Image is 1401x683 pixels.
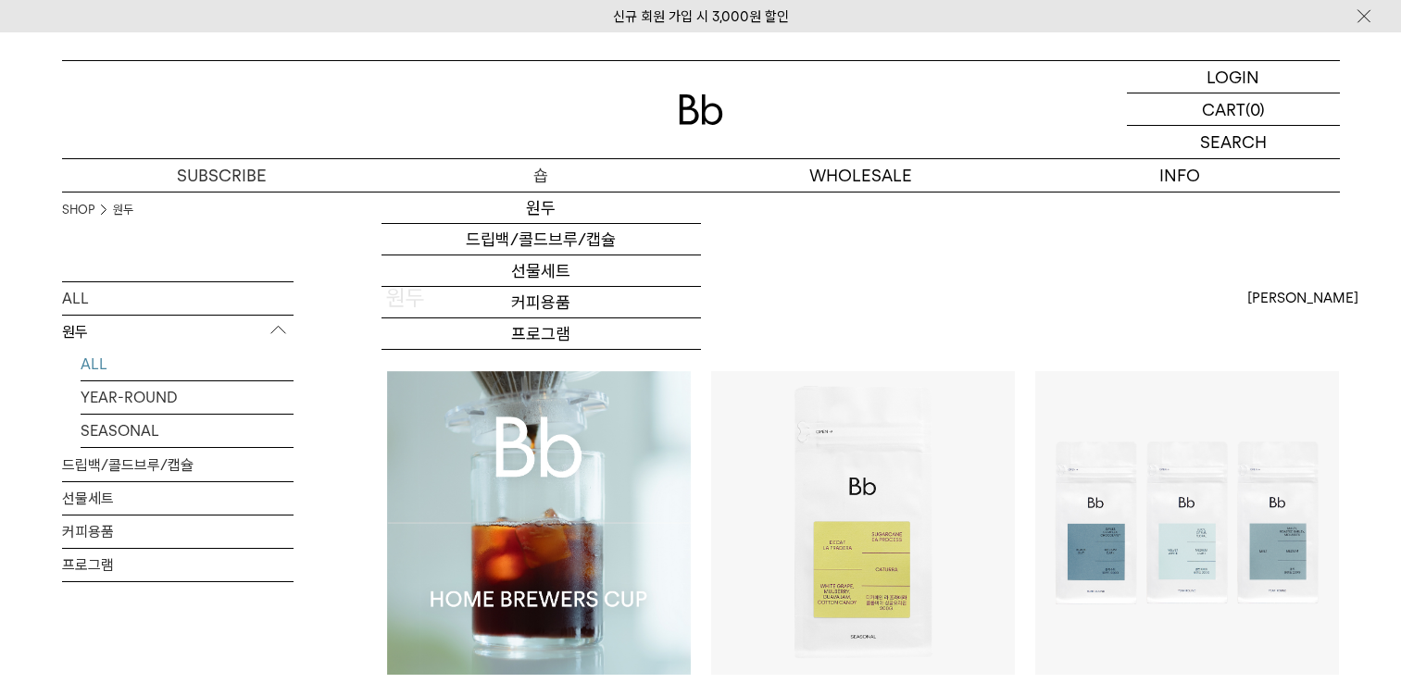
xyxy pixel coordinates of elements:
[1207,61,1259,93] p: LOGIN
[701,159,1020,192] p: WHOLESALE
[382,192,701,224] a: 원두
[62,449,294,481] a: 드립백/콜드브루/캡슐
[1200,126,1267,158] p: SEARCH
[1127,93,1340,126] a: CART (0)
[62,515,294,548] a: 커피용품
[113,201,133,219] a: 원두
[1020,159,1340,192] p: INFO
[387,371,691,675] img: Bb 홈 브루어스 컵
[1247,287,1358,309] span: [PERSON_NAME]
[382,318,701,350] a: 프로그램
[1245,93,1265,125] p: (0)
[62,159,382,192] a: SUBSCRIBE
[81,415,294,447] a: SEASONAL
[382,255,701,287] a: 선물세트
[382,287,701,318] a: 커피용품
[62,201,94,219] a: SHOP
[679,94,723,125] img: 로고
[62,282,294,315] a: ALL
[711,371,1015,675] img: 콜롬비아 라 프라데라 디카페인
[382,159,701,192] a: 숍
[1035,371,1339,675] img: 블렌드 커피 3종 (각 200g x3)
[81,348,294,380] a: ALL
[81,381,294,414] a: YEAR-ROUND
[1202,93,1245,125] p: CART
[613,8,789,25] a: 신규 회원 가입 시 3,000원 할인
[62,316,294,349] p: 원두
[382,224,701,255] a: 드립백/콜드브루/캡슐
[62,482,294,515] a: 선물세트
[1127,61,1340,93] a: LOGIN
[62,549,294,581] a: 프로그램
